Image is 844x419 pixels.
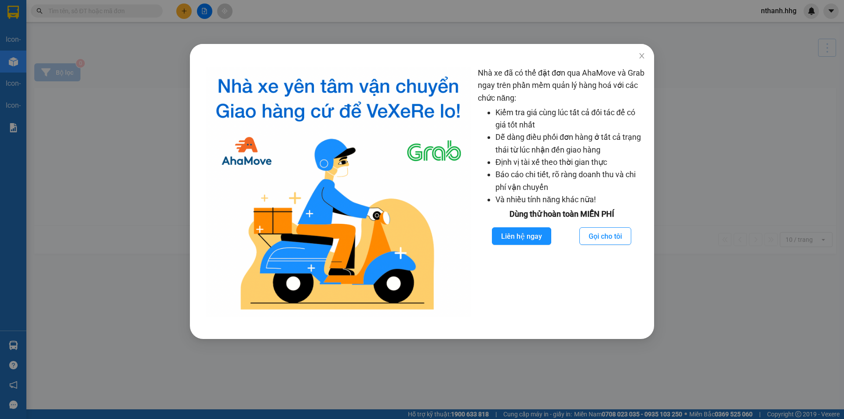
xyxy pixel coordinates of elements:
[478,208,645,220] div: Dùng thử hoàn toàn MIỄN PHÍ
[495,168,645,193] li: Báo cáo chi tiết, rõ ràng doanh thu và chi phí vận chuyển
[492,227,551,245] button: Liên hệ ngay
[495,156,645,168] li: Định vị tài xế theo thời gian thực
[495,193,645,206] li: Và nhiều tính năng khác nữa!
[638,52,645,59] span: close
[589,231,622,242] span: Gọi cho tôi
[501,231,542,242] span: Liên hệ ngay
[579,227,631,245] button: Gọi cho tôi
[495,131,645,156] li: Dễ dàng điều phối đơn hàng ở tất cả trạng thái từ lúc nhận đến giao hàng
[495,106,645,131] li: Kiểm tra giá cùng lúc tất cả đối tác để có giá tốt nhất
[478,67,645,317] div: Nhà xe đã có thể đặt đơn qua AhaMove và Grab ngay trên phần mềm quản lý hàng hoá với các chức năng:
[629,44,654,69] button: Close
[206,67,471,317] img: logo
